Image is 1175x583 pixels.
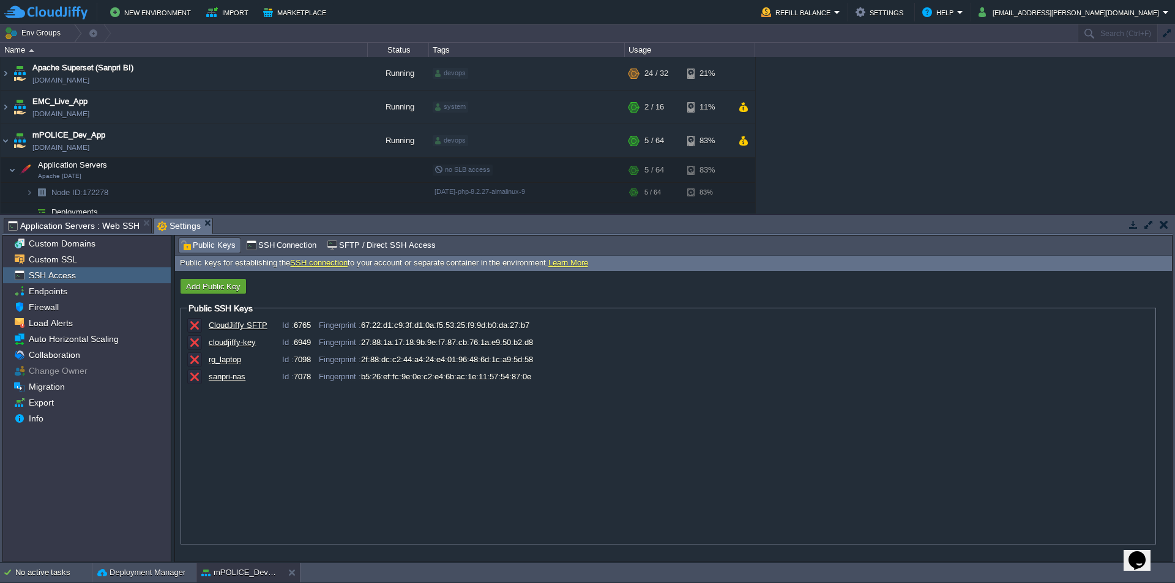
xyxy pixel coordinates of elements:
a: Info [26,413,45,424]
span: Node ID: [51,188,83,197]
div: Public keys for establishing the to your account or separate container in the environment. [175,256,1172,271]
a: Auto Horizontal Scaling [26,333,121,344]
button: Add Public Key [182,281,244,292]
button: New Environment [110,5,195,20]
a: Change Owner [26,365,89,376]
a: [DOMAIN_NAME] [32,141,89,154]
div: 21% [687,57,727,90]
div: Running [368,57,429,90]
button: Refill Balance [761,5,834,20]
span: Id : [282,321,294,330]
span: no SLB access [435,166,490,173]
div: 5 / 64 [644,124,664,157]
a: SSH Access [26,270,78,281]
div: 5 / 64 [644,183,661,202]
a: Endpoints [26,286,69,297]
a: SSH connection [290,258,348,267]
div: No active tasks [15,563,92,582]
div: Running [368,124,429,157]
button: Deployment Manager [97,566,185,579]
img: AMDAwAAAACH5BAEAAAAALAAAAAABAAEAAAICRAEAOw== [11,124,28,157]
img: AMDAwAAAACH5BAEAAAAALAAAAAABAAEAAAICRAEAOw== [9,158,16,182]
img: AMDAwAAAACH5BAEAAAAALAAAAAABAAEAAAICRAEAOw== [1,124,10,157]
button: Help [922,5,957,20]
div: Running [368,91,429,124]
span: Fingerprint : [319,338,361,347]
a: Deployments [50,207,100,217]
a: Export [26,397,56,408]
span: Id : [282,338,294,347]
div: Status [368,43,428,57]
div: 2f:88:dc:c2:44:a4:24:e4:01:96:48:6d:1c:a9:5d:58 [319,355,533,364]
a: Node ID:172278 [50,187,110,198]
div: 11% [687,91,727,124]
a: [DOMAIN_NAME] [32,108,89,120]
img: AMDAwAAAACH5BAEAAAAALAAAAAABAAEAAAICRAEAOw== [11,91,28,124]
img: AMDAwAAAACH5BAEAAAAALAAAAAABAAEAAAICRAEAOw== [1,57,10,90]
div: 7098 [270,355,319,364]
div: Usage [625,43,755,57]
img: AMDAwAAAACH5BAEAAAAALAAAAAABAAEAAAICRAEAOw== [26,183,33,202]
div: cloudjiffy-key [209,338,270,347]
img: AMDAwAAAACH5BAEAAAAALAAAAAABAAEAAAICRAEAOw== [11,57,28,90]
div: 6949 [270,338,319,347]
span: Application Servers [37,160,109,170]
a: Collaboration [26,349,82,360]
a: Application ServersApache [DATE] [37,160,109,169]
button: Env Groups [4,24,65,42]
button: [EMAIL_ADDRESS][PERSON_NAME][DOMAIN_NAME] [979,5,1163,20]
a: Custom Domains [26,238,97,249]
a: Custom SSL [26,254,79,265]
span: Settings [157,218,201,234]
a: Firewall [26,302,61,313]
button: Import [206,5,252,20]
img: AMDAwAAAACH5BAEAAAAALAAAAAABAAEAAAICRAEAOw== [1,91,10,124]
div: Name [1,43,367,57]
span: Application Servers : Web SSH [8,218,140,233]
a: Load Alerts [26,317,75,329]
img: AMDAwAAAACH5BAEAAAAALAAAAAABAAEAAAICRAEAOw== [33,183,50,202]
span: Fingerprint : [319,355,361,364]
div: system [433,102,468,113]
a: EMC_Live_App [32,95,88,108]
div: 24 / 32 [644,57,668,90]
span: Apache [DATE] [38,173,81,180]
div: 27:88:1a:17:18:9b:9e:f7:87:cb:76:1a:e9:50:b2:d8 [319,338,533,347]
div: 67:22:d1:c9:3f:d1:0a:f5:53:25:f9:9d:b0:da:27:b7 [319,321,529,330]
span: Fingerprint : [319,372,361,381]
img: AMDAwAAAACH5BAEAAAAALAAAAAABAAEAAAICRAEAOw== [26,202,33,221]
img: AMDAwAAAACH5BAEAAAAALAAAAAABAAEAAAICRAEAOw== [33,202,50,221]
a: Apache Superset (Sanpri BI) [32,62,133,74]
div: 7078 [270,372,319,381]
span: SFTP / Direct SSH Access [327,239,435,252]
iframe: chat widget [1124,534,1163,571]
div: 6765 [270,321,319,330]
span: Public Keys [181,239,236,252]
a: Migration [26,381,67,392]
div: 83% [687,124,727,157]
div: devops [433,68,468,79]
div: 5 / 64 [644,158,664,182]
div: Tags [430,43,624,57]
div: sanpri-nas [209,372,270,381]
span: Id : [282,372,294,381]
span: Id : [282,355,294,364]
img: AMDAwAAAACH5BAEAAAAALAAAAAABAAEAAAICRAEAOw== [17,158,34,182]
span: SSH Connection [246,239,317,252]
span: Public SSH Keys [188,303,253,313]
div: 2 / 16 [644,91,664,124]
div: rg_laptop [209,355,270,364]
